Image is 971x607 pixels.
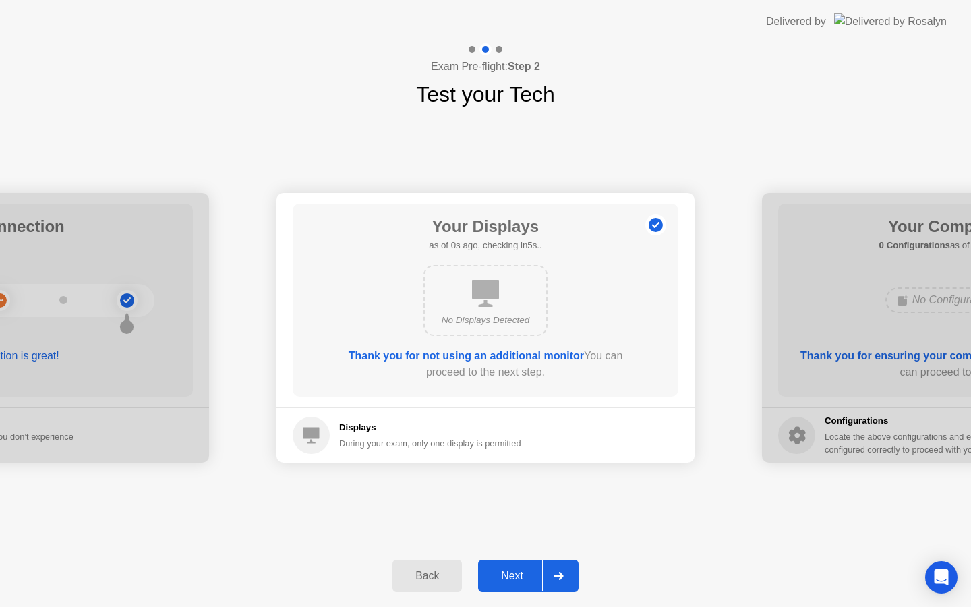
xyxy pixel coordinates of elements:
[482,570,542,582] div: Next
[436,314,535,327] div: No Displays Detected
[766,13,826,30] div: Delivered by
[331,348,640,380] div: You can proceed to the next step.
[431,59,540,75] h4: Exam Pre-flight:
[478,560,579,592] button: Next
[508,61,540,72] b: Step 2
[925,561,958,594] div: Open Intercom Messenger
[349,350,584,362] b: Thank you for not using an additional monitor
[339,421,521,434] h5: Displays
[392,560,462,592] button: Back
[339,437,521,450] div: During your exam, only one display is permitted
[416,78,555,111] h1: Test your Tech
[429,214,541,239] h1: Your Displays
[834,13,947,29] img: Delivered by Rosalyn
[429,239,541,252] h5: as of 0s ago, checking in5s..
[396,570,458,582] div: Back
